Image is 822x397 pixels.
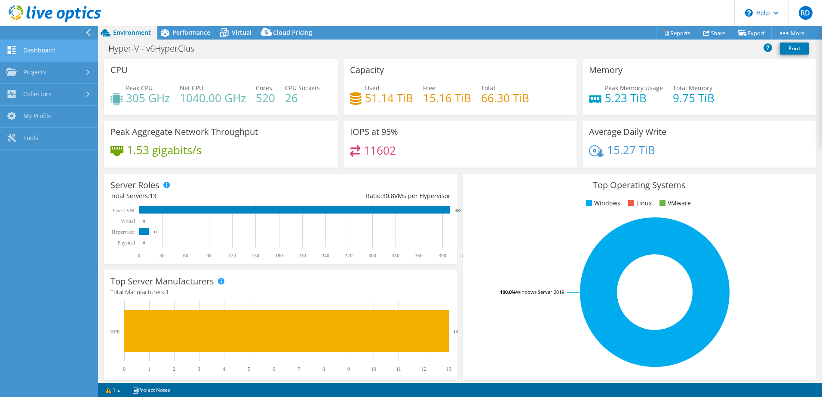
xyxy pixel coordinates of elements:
[117,240,135,246] text: Physical
[280,191,450,201] div: Ratio: VMs per Hypervisor
[347,366,350,372] text: 9
[298,366,300,372] text: 7
[273,28,312,37] span: Cloud Pricing
[256,93,275,103] h4: 520
[285,84,320,92] span: CPU Sockets
[138,253,140,259] text: 0
[697,26,732,40] a: Share
[516,289,564,295] tspan: Windows Server 2019
[223,366,225,372] text: 4
[110,180,159,190] h3: Server Roles
[159,253,165,259] text: 30
[584,198,620,208] li: Windows
[626,198,652,208] li: Linux
[415,253,423,259] text: 360
[368,253,376,259] text: 300
[110,277,214,286] h3: Top Server Manufacturers
[256,84,272,92] span: Cores
[423,93,471,103] h4: 15.16 TiB
[605,93,663,103] h4: 5.23 TiB
[589,65,623,75] h3: Memory
[173,366,175,372] text: 2
[127,145,202,155] h4: 1.53 gigabits/s
[423,84,436,92] span: Free
[453,329,458,334] text: 13
[232,28,252,37] span: Virtual
[589,127,666,137] h3: Average Daily Write
[126,93,170,103] h4: 305 GHz
[345,253,353,259] text: 270
[732,26,772,40] a: Export
[745,9,753,17] svg: \n
[322,366,325,372] text: 8
[350,65,384,75] h3: Capacity
[657,198,691,208] li: VMware
[121,218,135,224] text: Virtual
[126,385,176,395] a: Project Notes
[365,93,413,103] h4: 51.14 TiB
[206,253,212,259] text: 90
[481,93,529,103] h4: 66.30 TiB
[275,253,283,259] text: 180
[273,366,275,372] text: 6
[180,84,203,92] span: Net CPU
[382,192,394,200] span: 30.8
[110,287,451,297] h4: Total Manufacturers:
[298,253,306,259] text: 210
[605,84,663,92] span: Peak Memory Usage
[112,229,135,235] text: Hypervisor
[110,65,128,75] h3: CPU
[110,127,258,137] h3: Peak Aggregate Network Throughput
[607,145,655,155] h4: 15.27 TiB
[143,219,145,223] text: 0
[469,180,810,190] h3: Top Operating Systems
[365,84,380,92] span: Used
[455,208,461,213] text: 400
[110,191,280,201] div: Total Servers:
[656,26,697,40] a: Reports
[150,192,156,200] span: 13
[153,230,158,234] text: 13
[780,43,809,55] a: Print
[180,93,246,103] h4: 1040.00 GHz
[396,366,401,372] text: 11
[285,93,320,103] h4: 26
[392,253,399,259] text: 330
[123,366,126,372] text: 0
[771,26,811,40] a: More
[100,385,126,395] a: 1
[172,28,210,37] span: Performance
[248,366,250,372] text: 5
[183,253,188,259] text: 60
[439,253,446,259] text: 390
[421,366,426,372] text: 12
[673,93,715,103] h4: 9.75 TiB
[126,84,153,92] span: Peak CPU
[481,84,495,92] span: Total
[799,6,813,20] span: RD
[110,329,120,335] text: HPE
[446,366,451,372] text: 13
[198,366,200,372] text: 3
[228,253,236,259] text: 120
[350,127,398,137] h3: IOPS at 95%
[252,253,259,259] text: 150
[143,241,145,245] text: 0
[166,288,169,296] span: 1
[371,366,376,372] text: 10
[104,44,208,53] h1: Hyper-V - v6HyperClus
[113,208,135,214] text: Guest VM
[500,289,516,295] tspan: 100.0%
[113,28,151,37] span: Environment
[673,84,712,92] span: Total Memory
[322,253,329,259] text: 240
[364,146,396,155] h4: 11602
[148,366,150,372] text: 1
